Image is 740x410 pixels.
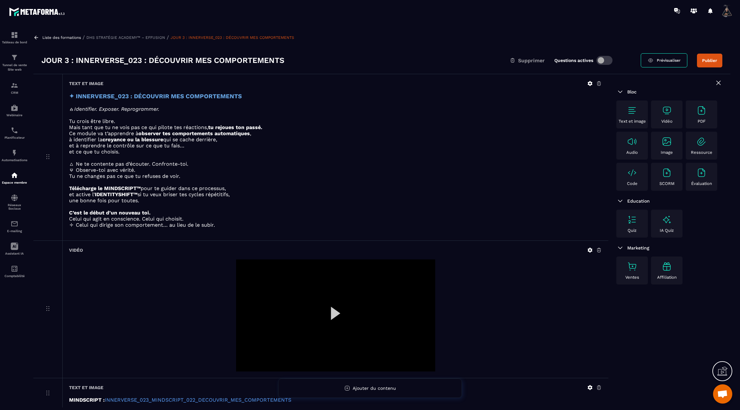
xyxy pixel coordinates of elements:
img: text-image no-wrap [627,168,637,178]
p: Mais tant que tu ne vois pas ce qui pilote tes réactions, [69,124,602,130]
a: formationformationTunnel de vente Site web [2,49,27,77]
p: Code [627,181,638,186]
span: Prévisualiser [657,58,681,63]
p: une bonne fois pour toutes. [69,197,602,204]
label: Questions actives [554,58,593,63]
img: accountant [11,265,18,273]
p: Image [661,150,673,155]
p: 🜃 Observe-toi avec vérité. [69,167,602,173]
p: Celui qui agit en conscience. Celui qui choisit. [69,216,602,222]
img: social-network [11,194,18,202]
p: et active l’ si tu veux briser tes cycles répétitifs, [69,191,602,197]
p: CRM [2,91,27,94]
p: et ce que tu choisis. [69,149,602,155]
p: 🜂 Ne te contente pas d’écouter. Confronte-toi. [69,161,602,167]
img: logo [9,6,67,18]
p: Ventes [625,275,639,280]
p: Espace membre [2,181,27,184]
strong: Télécharge le MINDSCRIPT™ [69,185,141,191]
p: E-mailing [2,229,27,233]
img: text-image no-wrap [696,168,707,178]
p: pour te guider dans ce processus, [69,185,602,191]
p: Quiz [628,228,637,233]
em: Identifier. Exposer. Reprogrammer. [74,106,159,112]
strong: tu rejoues ton passé. [208,124,262,130]
p: Vidéo [661,119,673,124]
p: Automatisations [2,158,27,162]
p: à identifier la qui se cache derrière, [69,136,602,143]
span: Ajouter du contenu [353,386,396,391]
a: emailemailE-mailing [2,215,27,238]
p: Audio [626,150,638,155]
p: Tableau de bord [2,40,27,44]
img: formation [11,31,18,39]
img: formation [11,54,18,61]
a: formationformationTableau de bord [2,26,27,49]
a: automationsautomationsAutomatisations [2,144,27,167]
p: Réseaux Sociaux [2,203,27,210]
img: text-image no-wrap [627,136,637,147]
p: SCORM [659,181,674,186]
img: formation [11,82,18,89]
a: accountantaccountantComptabilité [2,260,27,283]
a: schedulerschedulerPlanificateur [2,122,27,144]
img: text-image no-wrap [627,105,637,116]
img: text-image no-wrap [662,136,672,147]
h3: JOUR 3 : INNERVERSE_023 : DÉCOUVRIR MES COMPORTEMENTS [41,55,284,65]
img: automations [11,104,18,112]
img: text-image no-wrap [627,261,637,272]
span: Education [627,198,650,204]
span: Marketing [627,245,649,250]
p: Tu ne changes pas ce que tu refuses de voir. [69,173,602,179]
p: Affiliation [657,275,677,280]
span: / [167,34,169,40]
p: 🝊 Celui qui dirige son comportement… au lieu de le subir. [69,222,602,228]
a: INNERVERSE_023_MINDSCRIPT_022_DECOUVRIR_MES_COMPORTEMENTS [105,397,291,403]
a: Prévisualiser [641,53,687,67]
p: Tunnel de vente Site web [2,63,27,72]
img: text-image [662,261,672,272]
span: / [83,34,85,40]
p: Comptabilité [2,274,27,278]
strong: ✦ INNERVERSE_023 : DÉCOUVRIR MES COMPORTEMENTS [69,93,242,100]
p: et à reprendre le contrôle sur ce que tu fais… [69,143,602,149]
img: automations [11,149,18,157]
a: automationsautomationsEspace membre [2,167,27,189]
p: Tu crois être libre. [69,118,602,124]
p: Ressource [691,150,712,155]
strong: croyance ou la blessure [102,136,163,143]
img: scheduler [11,126,18,134]
strong: observer tes comportements automatiques [138,130,250,136]
p: PDF [698,119,706,124]
p: Ce module va t’apprendre à , [69,130,602,136]
p: Planificateur [2,136,27,139]
img: arrow-down [616,88,624,96]
span: Bloc [627,89,637,94]
img: arrow-down [616,197,624,205]
p: Webinaire [2,113,27,117]
h6: Text et image [69,385,103,390]
h6: Text et image [69,81,103,86]
a: automationsautomationsWebinaire [2,99,27,122]
div: Ouvrir le chat [713,384,732,404]
img: text-image no-wrap [662,105,672,116]
a: JOUR 3 : INNERVERSE_023 : DÉCOUVRIR MES COMPORTEMENTS [171,35,294,40]
p: Assistant IA [2,252,27,255]
img: text-image no-wrap [696,136,707,147]
a: Liste des formations [42,35,81,40]
p: 🜁 [69,106,602,112]
span: Supprimer [518,57,545,64]
p: Text et image [619,119,646,124]
img: arrow-down [616,244,624,252]
p: IA Quiz [660,228,674,233]
a: formationformationCRM [2,77,27,99]
a: DHS STRATÉGIE ACADEMY™ – EFFUSION [86,35,165,40]
strong: C’est le début d’un nouveau toi. [69,210,151,216]
img: text-image no-wrap [696,105,707,116]
a: social-networksocial-networkRéseaux Sociaux [2,189,27,215]
strong: IDENTITYSHIFT™ [95,191,137,197]
img: automations [11,171,18,179]
img: text-image [662,214,672,225]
